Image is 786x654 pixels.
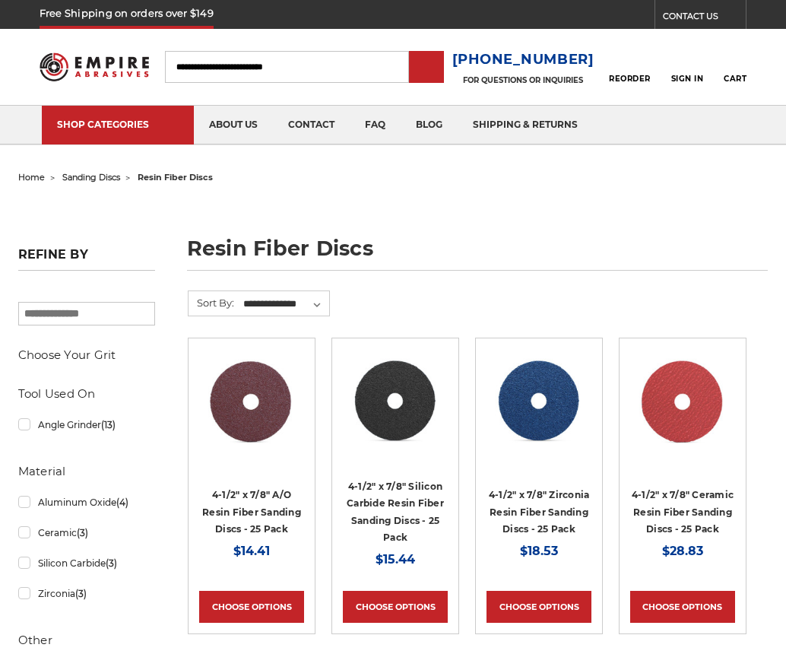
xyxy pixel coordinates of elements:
a: 4-1/2" x 7/8" Ceramic Resin Fiber Sanding Discs - 25 Pack [632,489,734,535]
img: 4-1/2" ceramic resin fiber disc [630,350,735,454]
a: Cart [724,50,746,84]
a: 4-1/2" x 7/8" A/O Resin Fiber Sanding Discs - 25 Pack [202,489,301,535]
input: Submit [411,52,442,83]
span: (3) [77,527,88,538]
span: (4) [116,497,128,508]
img: Empire Abrasives [40,46,150,89]
a: shipping & returns [458,106,593,144]
label: Sort By: [189,291,234,314]
a: Choose Options [486,591,591,623]
a: 4-1/2" zirc resin fiber disc [486,349,591,454]
a: blog [401,106,458,144]
a: [PHONE_NUMBER] [452,49,594,71]
span: (3) [75,588,87,599]
a: Silicon Carbide(3) [18,550,156,576]
span: (13) [101,419,116,430]
p: FOR QUESTIONS OR INQUIRIES [452,75,594,85]
img: 4.5 Inch Silicon Carbide Resin Fiber Discs [343,350,448,454]
a: about us [194,106,273,144]
span: Reorder [609,74,651,84]
a: Ceramic(3) [18,519,156,546]
a: faq [350,106,401,144]
img: 4.5 inch resin fiber disc [199,351,304,454]
a: Choose Options [199,591,304,623]
a: CONTACT US [663,8,746,29]
a: Choose Options [343,591,448,623]
a: Reorder [609,50,651,83]
span: resin fiber discs [138,172,213,183]
h5: Tool Used On [18,385,156,403]
a: 4-1/2" ceramic resin fiber disc [630,349,735,454]
a: Zirconia(3) [18,580,156,607]
a: 4-1/2" x 7/8" Silicon Carbide Resin Fiber Sanding Discs - 25 Pack [347,481,444,544]
span: $15.44 [376,552,415,567]
div: SHOP CATEGORIES [57,119,179,130]
a: contact [273,106,350,144]
span: Sign In [671,74,704,84]
a: home [18,172,45,183]
a: 4.5 inch resin fiber disc [199,349,304,454]
span: $14.41 [233,544,270,558]
img: 4-1/2" zirc resin fiber disc [486,350,591,454]
span: $18.53 [520,544,558,558]
h5: Other [18,631,156,649]
a: Choose Options [630,591,735,623]
a: 4-1/2" x 7/8" Zirconia Resin Fiber Sanding Discs - 25 Pack [489,489,590,535]
span: (3) [106,557,117,569]
h5: Material [18,462,156,481]
span: Cart [724,74,746,84]
select: Sort By: [241,293,329,316]
span: $28.83 [662,544,703,558]
a: Aluminum Oxide(4) [18,489,156,516]
h1: resin fiber discs [187,238,769,271]
h5: Choose Your Grit [18,346,156,364]
a: 4.5 Inch Silicon Carbide Resin Fiber Discs [343,349,448,454]
h5: Refine by [18,247,156,271]
a: Angle Grinder(13) [18,411,156,438]
a: sanding discs [62,172,120,183]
